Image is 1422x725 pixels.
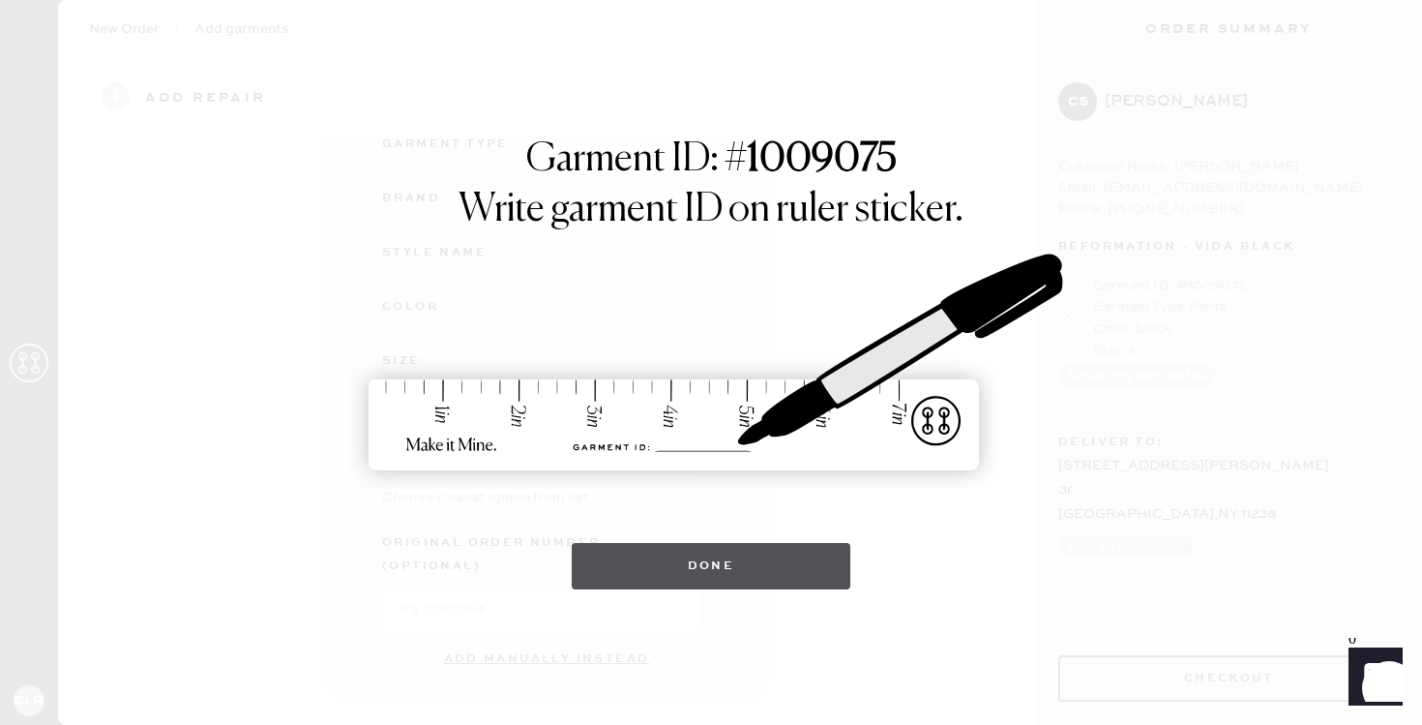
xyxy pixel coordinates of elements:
img: ruler-sticker-sharpie.svg [348,204,1074,524]
button: Done [572,543,851,589]
h1: Garment ID: # [526,136,897,187]
iframe: Front Chat [1330,638,1413,721]
strong: 1009075 [747,140,897,179]
h1: Write garment ID on ruler sticker. [459,187,963,233]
